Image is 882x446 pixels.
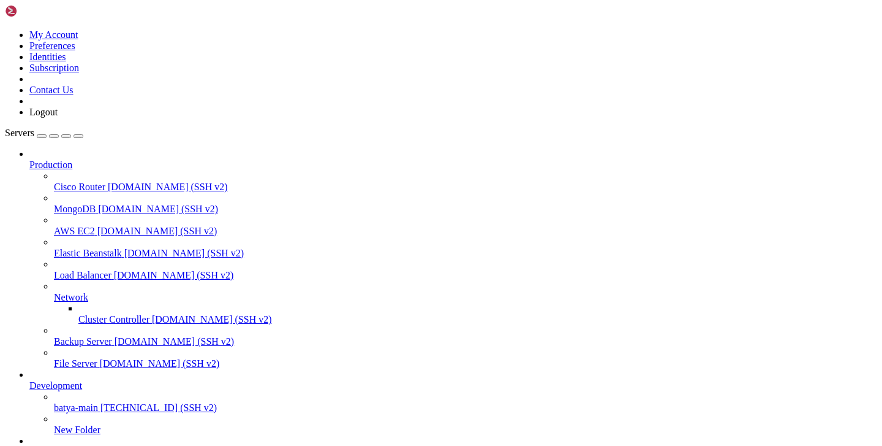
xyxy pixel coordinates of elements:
[54,182,877,193] a: Cisco Router [DOMAIN_NAME] (SSH v2)
[54,248,122,258] span: Elastic Beanstalk
[54,325,877,347] li: Backup Server [DOMAIN_NAME] (SSH v2)
[54,413,877,436] li: New Folder
[54,347,877,369] li: File Server [DOMAIN_NAME] (SSH v2)
[29,107,58,117] a: Logout
[54,215,877,237] li: AWS EC2 [DOMAIN_NAME] (SSH v2)
[54,204,877,215] a: MongoDB [DOMAIN_NAME] (SSH v2)
[29,85,73,95] a: Contact Us
[5,128,83,138] a: Servers
[29,380,82,391] span: Development
[108,182,228,192] span: [DOMAIN_NAME] (SSH v2)
[29,160,72,170] span: Production
[54,182,105,192] span: Cisco Router
[100,358,220,369] span: [DOMAIN_NAME] (SSH v2)
[54,425,877,436] a: New Folder
[54,292,877,303] a: Network
[54,270,877,281] a: Load Balancer [DOMAIN_NAME] (SSH v2)
[97,226,217,236] span: [DOMAIN_NAME] (SSH v2)
[54,193,877,215] li: MongoDB [DOMAIN_NAME] (SSH v2)
[54,391,877,413] li: batya-main [TECHNICAL_ID] (SSH v2)
[114,270,234,280] span: [DOMAIN_NAME] (SSH v2)
[54,402,877,413] a: batya-main [TECHNICAL_ID] (SSH v2)
[54,226,877,237] a: AWS EC2 [DOMAIN_NAME] (SSH v2)
[78,314,149,325] span: Cluster Controller
[152,314,272,325] span: [DOMAIN_NAME] (SSH v2)
[100,402,217,413] span: [TECHNICAL_ID] (SSH v2)
[54,248,877,259] a: Elastic Beanstalk [DOMAIN_NAME] (SSH v2)
[54,358,97,369] span: File Server
[54,281,877,325] li: Network
[124,248,244,258] span: [DOMAIN_NAME] (SSH v2)
[54,402,98,413] span: batya-main
[29,148,877,369] li: Production
[5,5,75,17] img: Shellngn
[54,171,877,193] li: Cisco Router [DOMAIN_NAME] (SSH v2)
[29,380,877,391] a: Development
[29,40,75,51] a: Preferences
[54,358,877,369] a: File Server [DOMAIN_NAME] (SSH v2)
[29,369,877,436] li: Development
[29,160,877,171] a: Production
[78,314,877,325] a: Cluster Controller [DOMAIN_NAME] (SSH v2)
[54,204,96,214] span: MongoDB
[54,259,877,281] li: Load Balancer [DOMAIN_NAME] (SSH v2)
[54,336,877,347] a: Backup Server [DOMAIN_NAME] (SSH v2)
[98,204,218,214] span: [DOMAIN_NAME] (SSH v2)
[29,29,78,40] a: My Account
[54,425,100,435] span: New Folder
[54,226,95,236] span: AWS EC2
[54,270,111,280] span: Load Balancer
[29,52,66,62] a: Identities
[115,336,235,347] span: [DOMAIN_NAME] (SSH v2)
[54,336,112,347] span: Backup Server
[5,128,34,138] span: Servers
[78,303,877,325] li: Cluster Controller [DOMAIN_NAME] (SSH v2)
[29,63,79,73] a: Subscription
[54,292,88,302] span: Network
[54,237,877,259] li: Elastic Beanstalk [DOMAIN_NAME] (SSH v2)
